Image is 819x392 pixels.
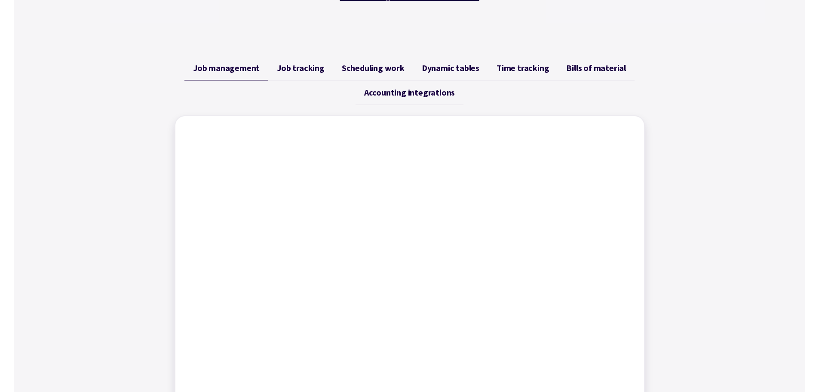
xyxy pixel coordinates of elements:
span: Time tracking [497,63,549,73]
span: Dynamic tables [422,63,479,73]
span: Job management [193,63,260,73]
span: Accounting integrations [364,87,455,98]
span: Scheduling work [342,63,405,73]
iframe: Chat Widget [776,351,819,392]
span: Bills of material [566,63,626,73]
span: Job tracking [277,63,325,73]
